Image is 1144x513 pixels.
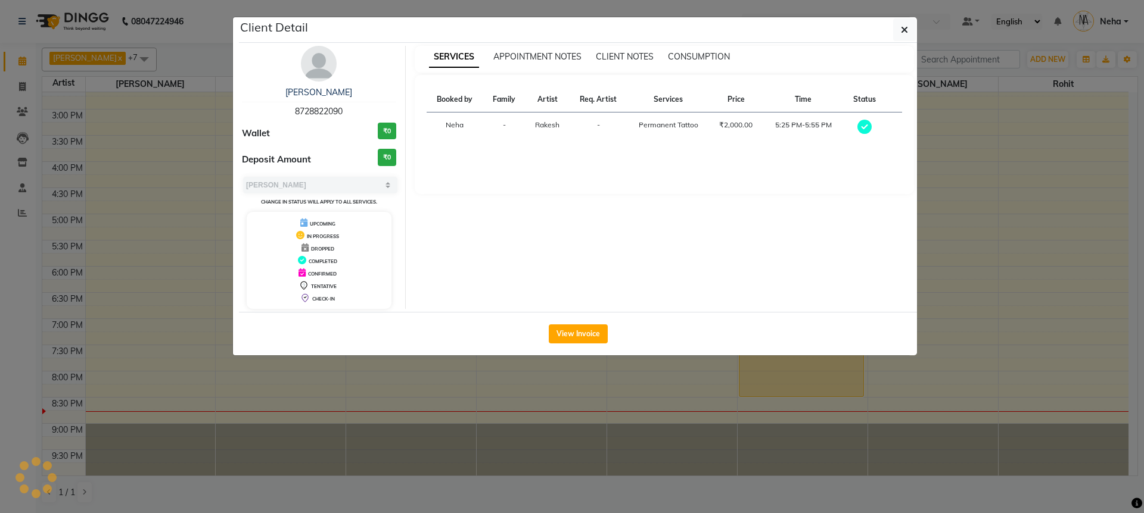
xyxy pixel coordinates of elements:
a: [PERSON_NAME] [285,87,352,98]
span: TENTATIVE [311,283,337,289]
span: DROPPED [311,246,334,252]
th: Status [844,87,886,112]
h3: ₹0 [378,149,396,166]
span: CONSUMPTION [668,51,730,62]
small: Change in status will apply to all services. [261,199,377,205]
td: - [569,112,627,143]
th: Booked by [427,87,484,112]
span: CLIENT NOTES [596,51,654,62]
span: UPCOMING [310,221,335,227]
th: Family [483,87,526,112]
th: Services [627,87,708,112]
th: Req. Artist [569,87,627,112]
th: Artist [526,87,570,112]
div: Permanent Tattoo [635,120,701,130]
td: 5:25 PM-5:55 PM [763,112,844,143]
span: Wallet [242,127,270,140]
span: Rakesh [535,120,559,129]
th: Time [763,87,844,112]
h3: ₹0 [378,123,396,140]
h5: Client Detail [240,18,308,36]
div: ₹2,000.00 [716,120,756,130]
td: Neha [427,112,484,143]
span: COMPLETED [309,258,337,264]
th: Price [709,87,763,112]
span: APPOINTMENT NOTES [493,51,582,62]
span: CONFIRMED [308,271,337,277]
span: 8728822090 [295,106,343,117]
span: Deposit Amount [242,153,311,167]
img: avatar [301,46,337,82]
span: CHECK-IN [312,296,335,302]
button: View Invoice [549,324,608,343]
span: SERVICES [429,46,479,68]
span: IN PROGRESS [307,233,339,239]
td: - [483,112,526,143]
